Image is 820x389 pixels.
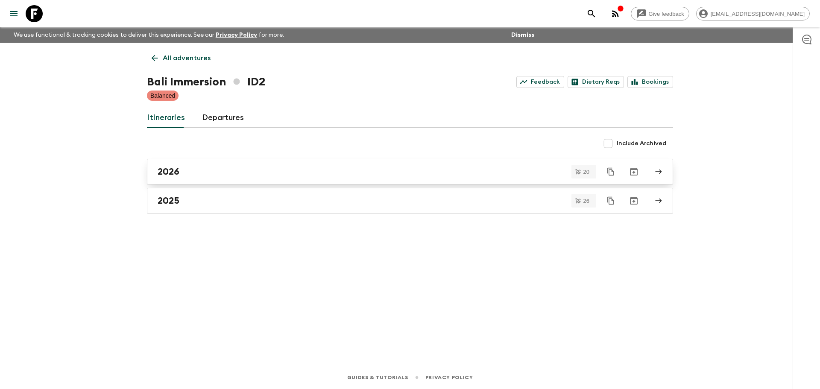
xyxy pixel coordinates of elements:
[10,27,287,43] p: We use functional & tracking cookies to deliver this experience. See our for more.
[583,5,600,22] button: search adventures
[158,195,179,206] h2: 2025
[509,29,536,41] button: Dismiss
[578,169,594,175] span: 20
[617,139,666,148] span: Include Archived
[644,11,689,17] span: Give feedback
[147,73,265,91] h1: Bali Immersion ID2
[603,164,618,179] button: Duplicate
[147,50,215,67] a: All adventures
[150,91,175,100] p: Balanced
[147,108,185,128] a: Itineraries
[425,373,473,382] a: Privacy Policy
[603,193,618,208] button: Duplicate
[631,7,689,20] a: Give feedback
[516,76,564,88] a: Feedback
[347,373,408,382] a: Guides & Tutorials
[158,166,179,177] h2: 2026
[216,32,257,38] a: Privacy Policy
[578,198,594,204] span: 26
[147,188,673,214] a: 2025
[706,11,809,17] span: [EMAIL_ADDRESS][DOMAIN_NAME]
[625,163,642,180] button: Archive
[627,76,673,88] a: Bookings
[625,192,642,209] button: Archive
[5,5,22,22] button: menu
[202,108,244,128] a: Departures
[696,7,810,20] div: [EMAIL_ADDRESS][DOMAIN_NAME]
[147,159,673,184] a: 2026
[163,53,211,63] p: All adventures
[568,76,624,88] a: Dietary Reqs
